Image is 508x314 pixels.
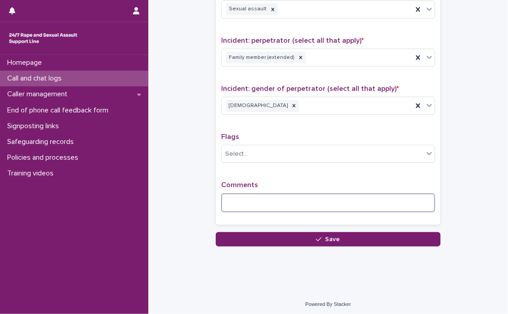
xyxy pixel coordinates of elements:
div: [DEMOGRAPHIC_DATA] [226,100,289,112]
button: Save [216,232,441,247]
a: Powered By Stacker [305,301,351,307]
p: Training videos [4,169,61,178]
p: Caller management [4,90,75,99]
div: Select... [225,149,248,159]
p: Signposting links [4,122,66,130]
p: End of phone call feedback form [4,106,116,115]
span: Save [325,236,340,242]
p: Policies and processes [4,153,85,162]
span: Incident: perpetrator (select all that apply) [221,37,364,44]
span: Incident: gender of perpetrator (select all that apply) [221,85,399,92]
img: rhQMoQhaT3yELyF149Cw [7,29,79,47]
div: Sexual assault [226,3,268,15]
span: Comments [221,181,258,188]
span: Flags [221,133,239,140]
p: Call and chat logs [4,74,69,83]
div: Family member (extended) [226,52,296,64]
p: Homepage [4,58,49,67]
p: Safeguarding records [4,138,81,146]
